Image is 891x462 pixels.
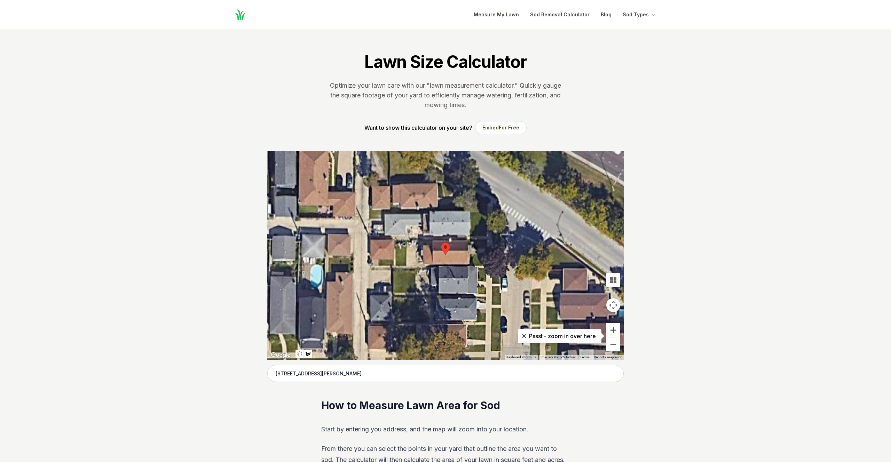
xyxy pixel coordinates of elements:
[541,355,576,359] span: Imagery ©2025 Airbus
[623,10,657,19] button: Sod Types
[364,124,472,132] p: Want to show this calculator on your site?
[321,424,570,435] p: Start by entering you address, and the map will zoom into your location.
[321,399,570,413] h2: How to Measure Lawn Area for Sod
[474,10,519,19] a: Measure My Lawn
[475,121,527,134] button: EmbedFor Free
[304,350,312,358] button: Draw a shape
[530,10,590,19] a: Sod Removal Calculator
[295,350,304,358] button: Stop drawing
[329,81,562,110] p: Optimize your lawn care with our "lawn measurement calculator." Quickly gauge the square footage ...
[269,351,292,360] img: Google
[506,355,536,360] button: Keyboard shortcuts
[580,355,590,359] a: Terms (opens in new tab)
[269,351,292,360] a: Open this area in Google Maps (opens a new window)
[606,298,620,312] button: Map camera controls
[606,337,620,351] button: Zoom out
[364,51,527,72] h1: Lawn Size Calculator
[594,355,622,359] a: Report a map error
[601,10,612,19] a: Blog
[267,365,624,382] input: Enter your address to get started
[523,332,596,340] p: Pssst - zoom in over here
[606,323,620,337] button: Zoom in
[499,125,519,130] span: For Free
[606,273,620,287] button: Tilt map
